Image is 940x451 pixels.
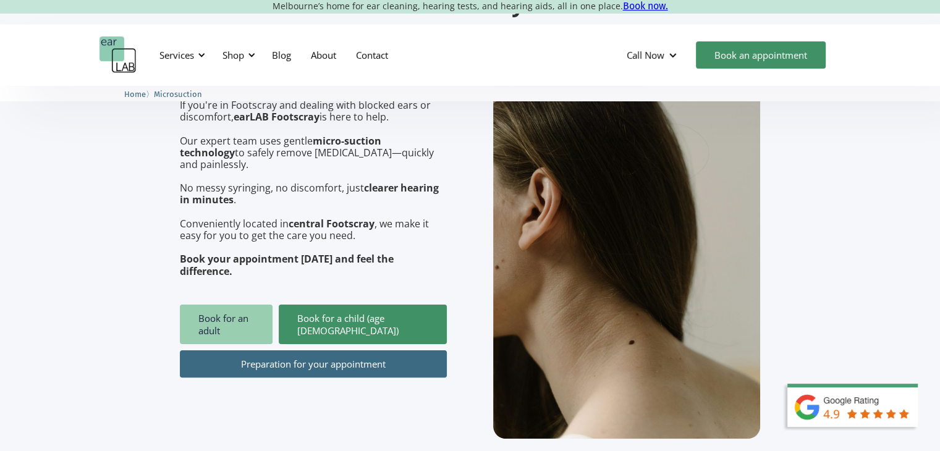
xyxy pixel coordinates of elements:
div: Call Now [617,36,690,74]
strong: Book your appointment [DATE] and feel the difference. [180,252,394,277]
p: If you're in Footscray and dealing with blocked ears or discomfort, is here to help. Our expert t... [180,99,447,277]
a: Preparation for your appointment [180,350,447,377]
strong: earLAB Footscray [234,110,320,124]
a: Book an appointment [696,41,826,69]
div: Call Now [627,49,664,61]
a: Home [124,88,146,99]
a: Contact [346,37,398,73]
a: Blog [262,37,301,73]
a: Book for an adult [180,305,273,344]
a: home [100,36,137,74]
strong: clearer hearing in minutes [180,181,439,206]
li: 〉 [124,88,154,101]
strong: central Footscray [289,217,375,230]
strong: micro-suction technology [180,134,381,159]
a: Book for a child (age [DEMOGRAPHIC_DATA]) [279,305,447,344]
div: Services [159,49,194,61]
span: Home [124,90,146,99]
div: Shop [215,36,259,74]
div: Shop [222,49,244,61]
a: About [301,37,346,73]
div: Services [152,36,209,74]
a: Microsuction [154,88,202,99]
span: Microsuction [154,90,202,99]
